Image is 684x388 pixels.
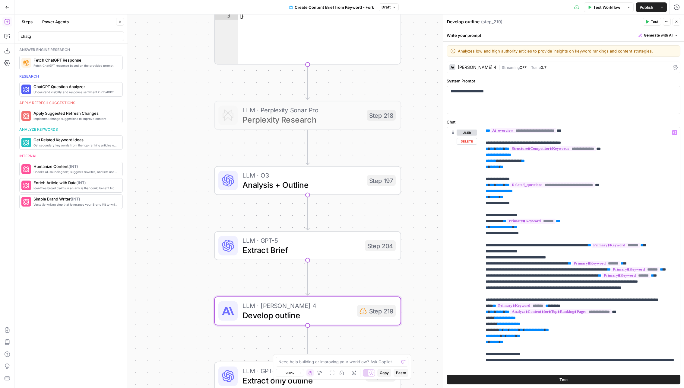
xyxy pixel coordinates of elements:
[357,305,396,317] div: Step 219
[242,114,362,126] span: Perplexity Research
[19,100,123,106] div: Apply refresh suggestions
[458,48,676,54] textarea: Analyzes low and high authority articles to provide insights on keyword rankings and content stra...
[584,2,624,12] button: Test Workflow
[33,57,118,63] span: Fetch ChatGPT Response
[527,64,531,70] span: |
[33,90,118,95] span: Understand visibility and response sentiment in ChatGPT
[636,2,657,12] button: Publish
[306,130,309,165] g: Edge from step_218 to step_197
[33,163,118,169] span: Humanize Content
[365,240,396,251] div: Step 204
[286,370,294,375] span: 200%
[33,180,118,186] span: Enrich Article with Data
[457,138,477,145] button: Delete
[640,4,653,10] span: Publish
[21,33,121,39] input: Search steps
[367,175,396,186] div: Step 197
[396,370,406,376] span: Paste
[242,179,362,191] span: Analysis + Outline
[593,4,620,10] span: Test Workflow
[18,17,36,27] button: Steps
[306,325,309,361] g: Edge from step_219 to step_220
[306,64,309,100] g: Edge from step_202 to step_218
[643,18,661,26] button: Test
[367,110,396,121] div: Step 218
[214,101,401,130] div: LLM · Perplexity Sonar ProPerplexity ResearchStep 218
[19,47,123,53] div: Answer engine research
[531,65,541,70] span: Temp
[382,5,391,10] span: Draft
[242,309,352,321] span: Develop outline
[366,371,396,382] div: Step 220
[39,17,72,27] button: Power Agents
[481,19,502,25] span: ( step_219 )
[19,153,123,159] div: Internal
[502,65,520,70] span: Streaming
[242,236,360,245] span: LLM · GPT-5
[306,195,309,230] g: Edge from step_197 to step_204
[644,33,673,38] span: Generate with AI
[33,63,118,68] span: Fetch ChatGPT response based on the provided prompt
[33,84,118,90] span: ChatGPT Question Analyzer
[559,377,568,383] span: Test
[295,4,374,10] span: Create Content Brief from Keyword - Fork
[457,130,477,136] button: user
[33,169,118,174] span: Checks AI-sounding text, suggests rewrites, and lets user accept/reject changes
[33,137,118,143] span: Get Related Keyword Ideas
[520,65,527,70] span: OFF
[68,164,78,169] span: ( INT )
[447,19,480,25] textarea: Develop outline
[242,366,361,376] span: LLM · GPT-5
[242,301,352,310] span: LLM · [PERSON_NAME] 4
[214,231,401,260] div: LLM · GPT-5Extract BriefStep 204
[19,127,123,132] div: Analyze keywords
[33,186,118,191] span: Identifies broad claims in an article that could benefit from added statistics.
[447,78,680,84] label: System Prompt
[33,196,118,202] span: Simple Brand Writer
[458,65,496,69] div: [PERSON_NAME] 4
[33,116,118,121] span: Implement change suggestions to improve content
[380,370,389,376] span: Copy
[215,13,238,20] div: 3
[379,3,399,11] button: Draft
[242,170,362,180] span: LLM · O3
[651,19,658,24] span: Test
[306,260,309,295] g: Edge from step_204 to step_219
[19,74,123,79] div: Research
[214,297,401,325] div: LLM · [PERSON_NAME] 4Develop outlineStep 219
[76,180,86,185] span: ( INT )
[286,2,378,12] button: Create Content Brief from Keyword - Fork
[499,64,502,70] span: |
[636,31,680,39] button: Generate with AI
[447,119,680,125] label: Chat
[242,244,360,256] span: Extract Brief
[33,202,118,207] span: Versatile writing step that leverages your Brand Kit to write on-brand, well positioned copy.
[394,369,408,377] button: Paste
[443,29,684,41] div: Write your prompt
[214,166,401,195] div: LLM · O3Analysis + OutlineStep 197
[33,110,118,116] span: Apply Suggested Refresh Changes
[33,143,118,148] span: Get secondary keywords from the top-ranking articles of a target search term
[242,105,362,115] span: LLM · Perplexity Sonar Pro
[377,369,391,377] button: Copy
[242,374,361,386] span: Extract only outline
[541,65,546,70] span: 0.7
[71,197,80,201] span: ( INT )
[447,375,680,385] button: Test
